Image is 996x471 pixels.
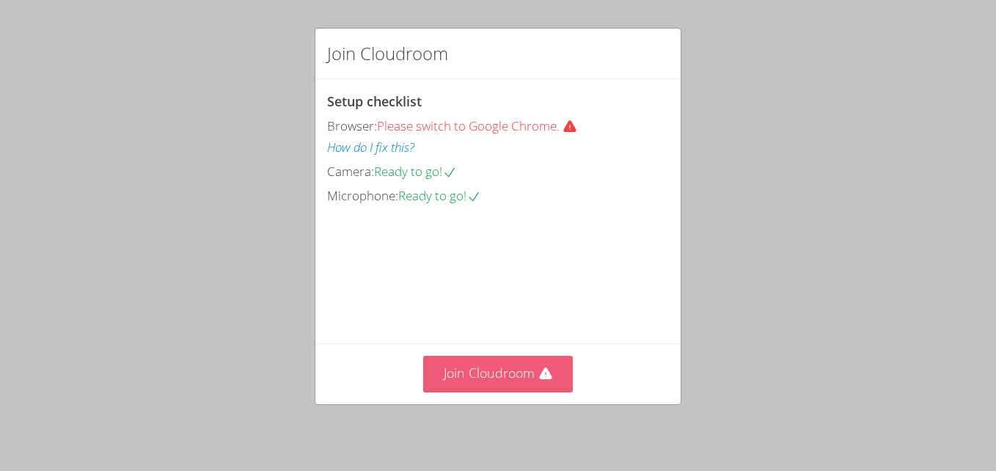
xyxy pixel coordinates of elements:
span: Browser: [327,117,377,134]
span: Ready to go! [374,163,457,180]
span: Camera: [327,163,374,180]
span: Ready to go! [398,187,481,204]
button: How do I fix this? [327,137,414,158]
span: Microphone: [327,187,398,204]
span: Setup checklist [327,92,422,110]
h2: Join Cloudroom [327,40,448,67]
button: Join Cloudroom [423,356,574,392]
span: Please switch to Google Chrome. [377,117,589,134]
